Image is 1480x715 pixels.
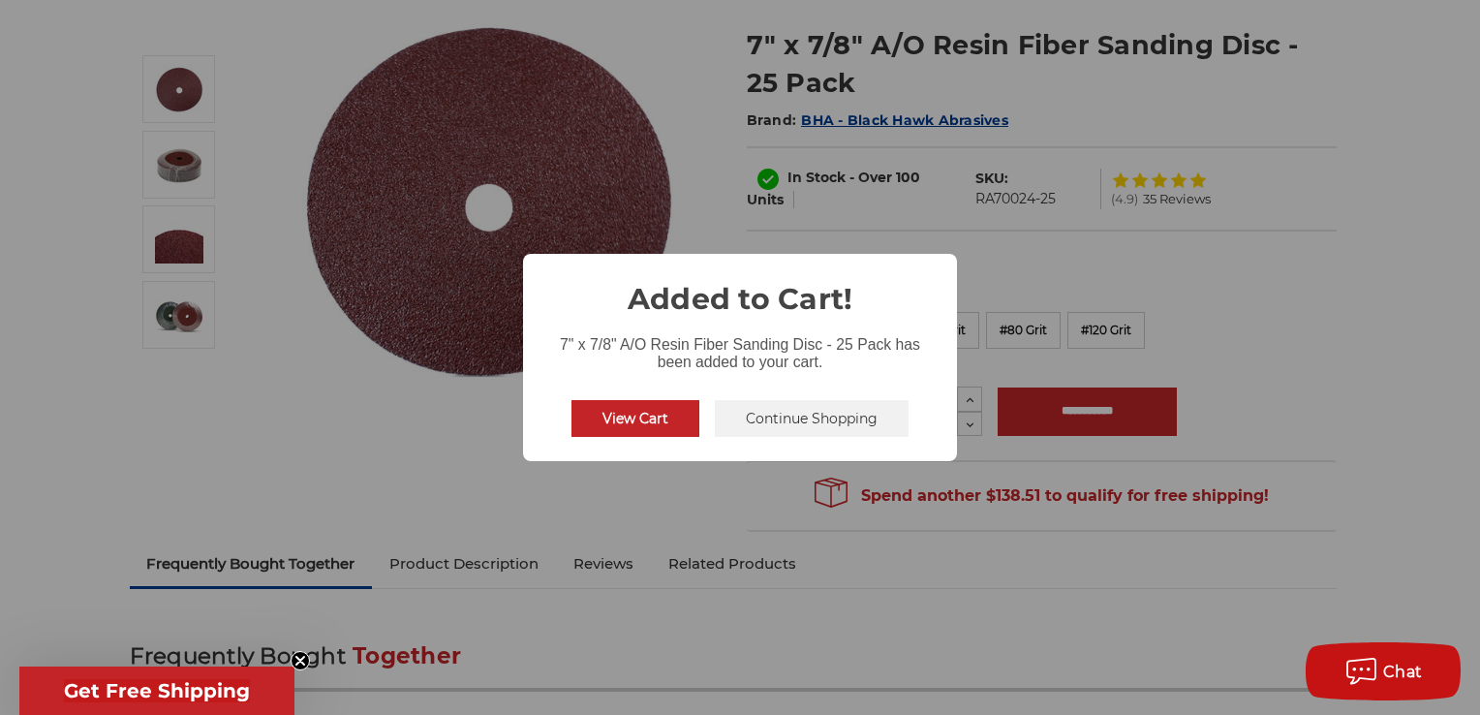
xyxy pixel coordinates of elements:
button: Close teaser [291,651,310,670]
span: Chat [1383,663,1423,681]
h2: Added to Cart! [523,254,957,321]
button: Continue Shopping [715,400,909,437]
button: Chat [1306,642,1461,700]
div: 7" x 7/8" A/O Resin Fiber Sanding Disc - 25 Pack has been added to your cart. [523,321,957,375]
span: Get Free Shipping [64,679,250,702]
button: View Cart [571,400,699,437]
